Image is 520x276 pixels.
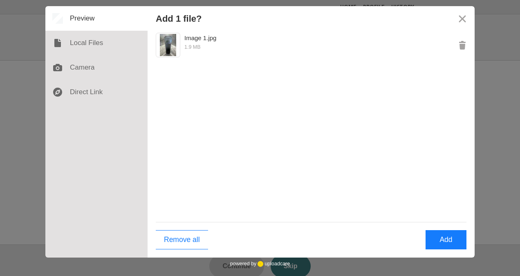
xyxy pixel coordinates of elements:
[45,31,148,55] div: Local Files
[156,230,208,249] button: Remove all
[156,14,202,24] div: Add 1 file?
[45,55,148,80] div: Camera
[184,33,327,43] div: Image 1.jpg
[450,33,475,57] button: Remove Image 1.jpg
[450,6,475,31] button: Close
[156,43,442,51] div: 1.9 MB
[230,258,290,270] div: powered by
[160,34,177,56] img: Image 1.jpg
[256,261,290,267] a: uploadcare
[426,230,466,249] button: Add
[45,6,148,31] div: Preview
[45,80,148,104] div: Direct Link
[156,33,450,57] div: Preview Image 1.jpg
